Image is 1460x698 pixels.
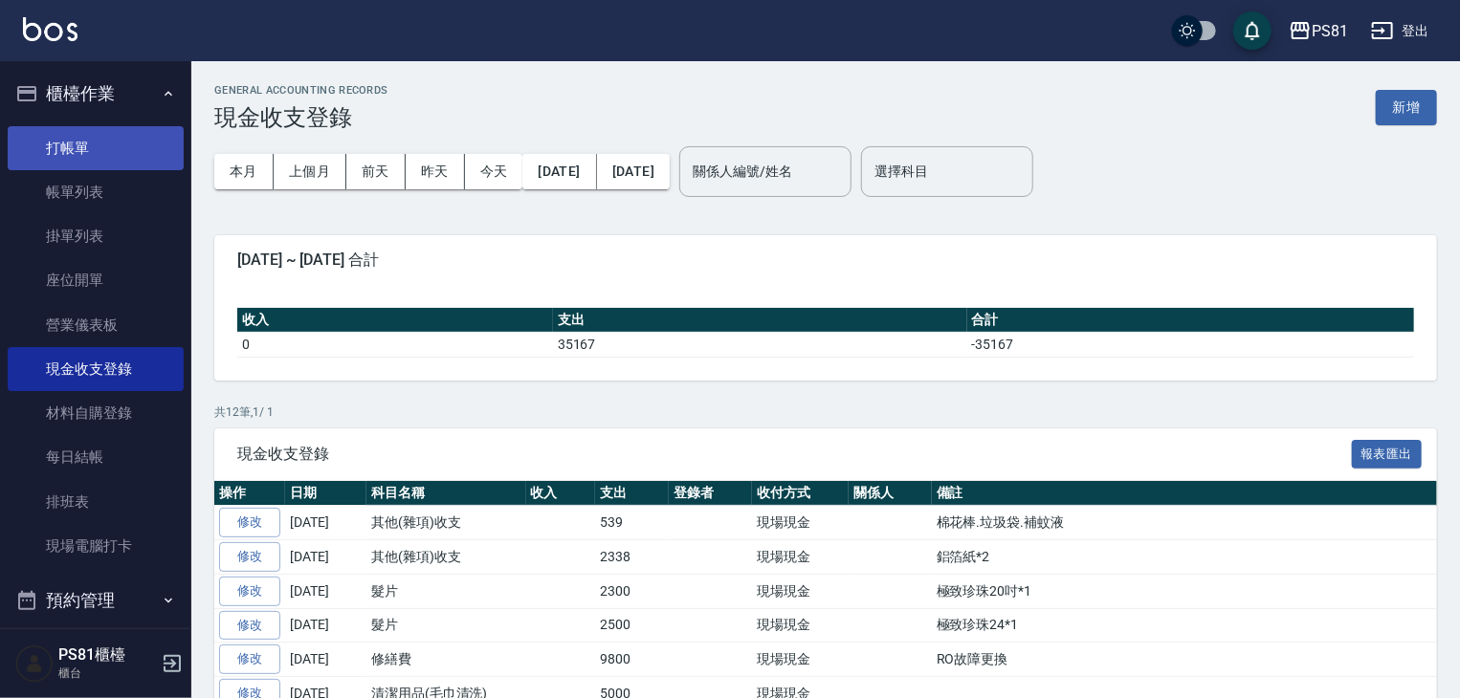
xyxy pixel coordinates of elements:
[214,154,274,189] button: 本月
[8,69,184,119] button: 櫃檯作業
[237,251,1414,270] span: [DATE] ~ [DATE] 合計
[219,644,280,674] a: 修改
[595,574,669,608] td: 2300
[932,540,1458,575] td: 鋁箔紙*2
[285,540,366,575] td: [DATE]
[8,524,184,568] a: 現場電腦打卡
[8,576,184,625] button: 預約管理
[219,577,280,606] a: 修改
[597,154,670,189] button: [DATE]
[1233,11,1272,50] button: save
[967,308,1414,333] th: 合計
[8,170,184,214] a: 帳單列表
[214,84,388,97] h2: GENERAL ACCOUNTING RECORDS
[366,608,526,643] td: 髮片
[8,347,184,391] a: 現金收支登錄
[366,643,526,677] td: 修繕費
[669,481,752,506] th: 登錄者
[8,126,184,170] a: 打帳單
[58,645,156,665] h5: PS81櫃檯
[752,481,849,506] th: 收付方式
[366,540,526,575] td: 其他(雜項)收支
[752,574,849,608] td: 現場現金
[285,506,366,540] td: [DATE]
[406,154,465,189] button: 昨天
[219,508,280,537] a: 修改
[285,574,366,608] td: [DATE]
[1352,440,1423,469] button: 報表匯出
[526,481,596,506] th: 收入
[58,665,156,682] p: 櫃台
[1281,11,1356,51] button: PS81
[285,608,366,643] td: [DATE]
[1363,13,1437,49] button: 登出
[214,404,1437,421] p: 共 12 筆, 1 / 1
[932,574,1458,608] td: 極致珍珠20吋*1
[752,643,849,677] td: 現場現金
[752,608,849,643] td: 現場現金
[465,154,523,189] button: 今天
[366,481,526,506] th: 科目名稱
[522,154,596,189] button: [DATE]
[932,481,1458,506] th: 備註
[595,643,669,677] td: 9800
[346,154,406,189] button: 前天
[8,435,184,479] a: 每日結帳
[285,643,366,677] td: [DATE]
[23,17,77,41] img: Logo
[274,154,346,189] button: 上個月
[553,332,967,357] td: 35167
[366,574,526,608] td: 髮片
[8,303,184,347] a: 營業儀表板
[214,481,285,506] th: 操作
[237,332,553,357] td: 0
[1352,444,1423,462] a: 報表匯出
[752,540,849,575] td: 現場現金
[366,506,526,540] td: 其他(雜項)收支
[849,481,932,506] th: 關係人
[553,308,967,333] th: 支出
[8,214,184,258] a: 掛單列表
[8,391,184,435] a: 材料自購登錄
[237,445,1352,464] span: 現金收支登錄
[752,506,849,540] td: 現場現金
[237,308,553,333] th: 收入
[595,506,669,540] td: 539
[285,481,366,506] th: 日期
[219,542,280,572] a: 修改
[1376,98,1437,116] a: 新增
[1376,90,1437,125] button: 新增
[932,643,1458,677] td: RO故障更換
[219,611,280,641] a: 修改
[15,644,54,683] img: Person
[8,480,184,524] a: 排班表
[595,481,669,506] th: 支出
[932,608,1458,643] td: 極致珍珠24*1
[214,104,388,131] h3: 現金收支登錄
[595,608,669,643] td: 2500
[1312,19,1348,43] div: PS81
[932,506,1458,540] td: 棉花棒.垃圾袋.補蚊液
[967,332,1414,357] td: -35167
[8,258,184,302] a: 座位開單
[595,540,669,575] td: 2338
[8,625,184,675] button: 報表及分析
